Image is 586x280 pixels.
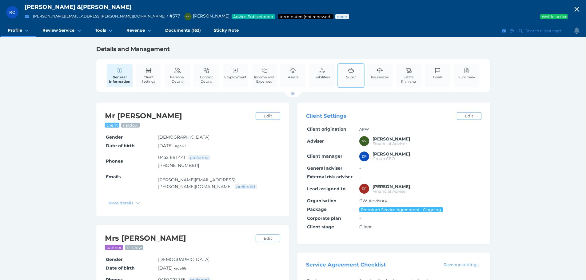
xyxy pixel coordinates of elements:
[23,13,31,20] button: Email
[359,174,361,179] span: -
[359,184,369,194] div: David Parry
[167,13,180,19] span: / # 377
[457,112,481,120] a: Edit
[158,163,199,168] a: [PHONE_NUMBER]
[175,266,186,270] small: age 66
[137,75,160,84] span: Client Settings
[337,14,348,19] span: Advice status: Review not yet booked in
[9,10,15,15] span: RC
[214,28,239,33] span: Sticky Note
[307,215,341,221] span: Corporate plan
[195,75,218,84] span: Contact Details
[175,144,186,148] small: age 67
[361,207,442,212] span: Premium Service Agreement - Ongoing
[158,134,209,140] span: [DEMOGRAPHIC_DATA]
[33,14,165,18] a: [PERSON_NAME][EMAIL_ADDRESS][PERSON_NAME][DOMAIN_NAME]
[251,64,277,87] a: Income and Expenses
[307,186,345,191] span: Lead assigned to
[105,111,253,121] h2: Mr [PERSON_NAME]
[441,262,481,267] span: Revenue settings
[36,25,88,37] a: Review Service
[371,75,389,79] span: Insurances
[120,25,159,37] a: Revenue
[106,123,118,128] span: client
[261,113,274,118] span: Edit
[359,198,387,203] span: PW Advisory
[158,265,186,271] span: [DATE] •
[106,158,123,164] span: Phones
[1,25,36,37] a: Profile
[524,28,564,33] span: Search client card
[106,143,135,148] span: Date of birth
[433,75,442,79] span: Goals
[256,235,280,242] a: Edit
[105,234,253,243] h2: Mrs [PERSON_NAME]
[42,28,74,33] span: Review Service
[346,75,356,79] span: Super
[223,64,248,83] a: Employment
[6,6,18,18] div: Richard Crane
[261,236,274,241] span: Edit
[181,13,229,19] span: [PERSON_NAME]
[307,126,346,132] span: Client origination
[313,64,331,83] a: Liabilities
[440,262,481,268] a: Revenue settings
[77,3,132,10] span: & [PERSON_NAME]
[279,14,332,19] span: Service package status: Not renewed
[106,265,135,271] span: Date of birth
[359,224,372,230] span: Client
[165,64,190,87] a: Personal Details
[95,28,106,33] span: Tools
[184,13,192,20] div: Nancy Vos
[359,165,361,171] span: -
[189,155,209,160] span: preferred
[236,184,256,189] span: preferred
[541,14,568,19] span: Welfie active
[165,28,201,33] span: Documents (162)
[432,64,444,83] a: Goals
[516,27,564,35] button: Search client card
[158,177,235,189] a: [PERSON_NAME][EMAIL_ADDRESS][PERSON_NAME][DOMAIN_NAME]
[158,155,185,160] a: 0452 661 441
[457,64,476,83] a: Summary
[509,27,515,35] button: SMS
[373,141,407,146] span: Financial Adviser
[106,134,123,140] span: Gender
[158,143,186,148] span: [DATE] •
[397,75,420,84] span: Estate Planning
[362,139,367,143] span: NV
[307,224,334,230] span: Client stage
[96,45,490,53] h1: Details and Management
[501,27,507,35] button: Email
[314,75,330,79] span: Liabilities
[288,75,298,79] span: Assets
[123,123,139,128] span: risk: low
[106,174,121,179] span: Emails
[8,28,22,33] span: Profile
[373,136,410,142] span: Nancy Vos
[126,28,145,33] span: Revenue
[193,64,219,87] a: Contact Details
[106,245,122,250] span: partner
[158,257,209,262] span: [DEMOGRAPHIC_DATA]
[233,14,274,19] span: Advice Subscription
[166,75,189,84] span: Personal Details
[307,138,324,144] span: Adviser
[373,151,410,157] span: David Pettit
[345,64,357,83] a: Super
[369,64,390,83] a: Insurances
[458,75,475,79] span: Summary
[306,262,386,268] span: Service Agreement Checklist
[25,3,75,10] span: [PERSON_NAME]
[106,199,143,207] button: More details
[106,257,123,262] span: Gender
[359,152,369,161] div: David Pettit
[373,184,410,189] span: David Parry
[373,189,407,194] span: Financial Adviser
[373,156,395,161] span: Group CEO
[306,113,346,119] span: Client Settings
[362,155,367,158] span: DP
[462,113,476,118] span: Edit
[136,64,161,87] a: Client Settings
[307,165,342,171] span: General adviser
